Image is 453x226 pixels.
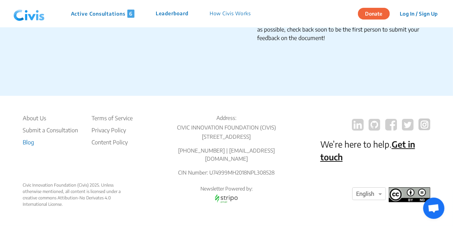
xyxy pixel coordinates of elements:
p: CIN Number: U74999MH2018NPL308528 [171,169,281,177]
p: How Civis Works [210,10,251,18]
span: 6 [127,10,134,18]
img: stripo email logo [211,192,241,205]
li: Submit a Consultation [23,126,78,134]
a: Donate [358,10,395,17]
p: We’re here to help. [320,138,430,163]
p: Newsletter Powered by: [171,185,281,192]
p: Active Consultations [71,10,134,18]
p: [STREET_ADDRESS] [171,133,281,141]
li: Terms of Service [92,114,133,122]
p: Leaderboard [156,10,188,18]
p: [PHONE_NUMBER] | [EMAIL_ADDRESS][DOMAIN_NAME] [171,147,281,162]
img: footer logo [389,187,430,202]
button: Donate [358,8,390,20]
div: Civic Innovation Foundation (Civis) 2025. Unless otherwise mentioned, all content is licensed und... [23,182,133,208]
li: Privacy Policy [92,126,133,134]
button: Log In / Sign Up [395,8,442,19]
a: Blog [23,138,78,147]
p: CIVIC INNOVATION FOUNDATION (CIVIS) [171,123,281,132]
div: Open chat [423,198,444,219]
li: About Us [23,114,78,122]
li: Content Policy [92,138,133,147]
p: Address: [171,114,281,122]
img: navlogo.png [11,3,48,24]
